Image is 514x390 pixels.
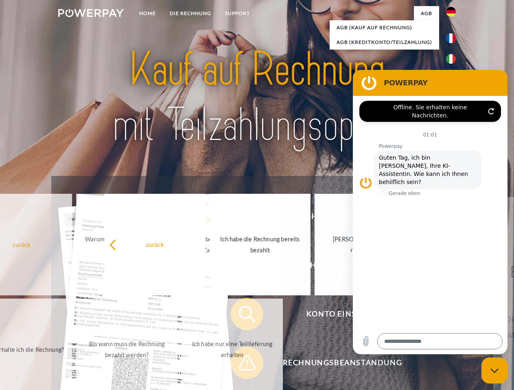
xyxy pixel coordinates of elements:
a: DIE RECHNUNG [163,6,218,21]
a: AGB (Kreditkonto/Teilzahlung) [330,35,439,50]
iframe: Messaging-Fenster [353,70,507,354]
div: Warum habe ich eine Rechnung erhalten? [81,234,173,256]
img: title-powerpay_de.svg [78,39,436,156]
img: de [446,7,456,17]
div: Ich habe nur eine Teillieferung erhalten [186,338,278,360]
div: Ich habe die Rechnung bereits bezahlt [214,234,306,256]
button: Konto einsehen [231,298,442,330]
button: Rechnungsbeanstandung [231,347,442,379]
img: it [446,54,456,64]
a: Home [132,6,163,21]
a: agb [414,6,439,21]
div: zurück [109,239,201,250]
span: Konto einsehen [243,298,442,330]
img: logo-powerpay-white.svg [58,9,124,17]
img: fr [446,33,456,43]
div: Bis wann muss die Rechnung bezahlt werden? [81,338,173,360]
iframe: Schaltfläche zum Öffnen des Messaging-Fensters; Konversation läuft [481,357,507,383]
div: [PERSON_NAME] wurde retourniert [319,234,411,256]
span: Rechnungsbeanstandung [243,347,442,379]
a: AGB (Kauf auf Rechnung) [330,20,439,35]
a: SUPPORT [218,6,257,21]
